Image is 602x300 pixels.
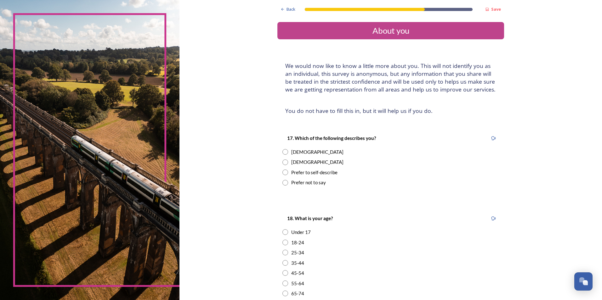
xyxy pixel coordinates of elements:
[574,272,593,291] button: Open Chat
[287,6,295,12] span: Back
[291,229,311,236] div: Under 17
[291,148,344,156] div: [DEMOGRAPHIC_DATA]
[291,290,304,297] div: 65-74
[285,107,496,115] h4: You do not have to fill this in, but it will help us if you do.
[291,259,304,267] div: 35-44
[291,249,304,256] div: 25-34
[285,62,496,93] h4: We would now like to know a little more about you. This will not identify you as an individual, t...
[291,239,304,246] div: 18-24
[287,135,376,141] strong: 17. Which of the following describes you?
[291,179,326,186] div: Prefer not to say
[291,169,338,176] div: Prefer to self-describe
[491,6,501,12] strong: Save
[280,25,502,37] div: About you
[291,280,304,287] div: 55-64
[291,158,344,166] div: [DEMOGRAPHIC_DATA]
[287,215,333,221] strong: 18. What is your age?
[291,269,304,277] div: 45-54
